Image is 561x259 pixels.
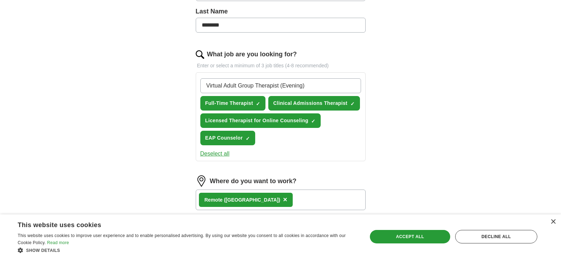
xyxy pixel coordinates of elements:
[350,101,355,107] span: ✓
[311,118,315,124] span: ✓
[205,117,309,124] span: Licensed Therapist for Online Counseling
[196,50,204,59] img: search.png
[256,101,260,107] span: ✓
[550,219,556,225] div: Close
[283,196,287,203] span: ×
[196,7,366,16] label: Last Name
[47,240,69,245] a: Read more, opens a new window
[200,96,266,111] button: Full-Time Therapist✓
[205,196,280,204] div: Remote ([GEOGRAPHIC_DATA])
[200,131,255,145] button: EAP Counselor✓
[196,175,207,187] img: location.png
[18,247,357,254] div: Show details
[200,78,361,93] input: Type a job title and press enter
[18,219,339,229] div: This website uses cookies
[268,96,360,111] button: Clinical Admissions Therapist✓
[283,195,287,205] button: ×
[205,134,243,142] span: EAP Counselor
[273,100,348,107] span: Clinical Admissions Therapist
[205,100,253,107] span: Full-Time Therapist
[455,230,537,243] div: Decline all
[207,50,297,59] label: What job are you looking for?
[18,233,346,245] span: This website uses cookies to improve user experience and to enable personalised advertising. By u...
[196,62,366,69] p: Enter or select a minimum of 3 job titles (4-8 recommended)
[210,176,297,186] label: Where do you want to work?
[246,136,250,141] span: ✓
[370,230,450,243] div: Accept all
[26,248,60,253] span: Show details
[200,113,321,128] button: Licensed Therapist for Online Counseling✓
[200,150,230,158] button: Deselect all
